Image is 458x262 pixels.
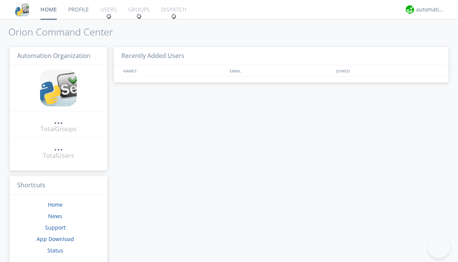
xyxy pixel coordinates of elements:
div: ... [54,116,63,124]
a: App Download [37,235,74,243]
a: News [48,212,62,220]
a: Home [48,201,63,208]
img: spin.svg [136,14,142,19]
a: Support [45,224,66,231]
a: Status [47,247,63,254]
img: d2d01cd9b4174d08988066c6d424eccd [406,5,414,14]
h3: Recently Added Users [114,47,448,66]
div: automation+atlas [416,6,445,13]
h3: Shortcuts [10,176,107,195]
div: NAMES [121,65,226,76]
img: spin.svg [106,14,111,19]
img: cddb5a64eb264b2086981ab96f4c1ba7 [40,70,77,106]
a: ... [54,143,63,151]
img: spin.svg [171,14,176,19]
div: Total Groups [40,125,77,133]
div: Total Users [43,151,74,160]
a: ... [54,116,63,125]
div: ... [54,143,63,150]
div: EMAIL [228,65,334,76]
img: cddb5a64eb264b2086981ab96f4c1ba7 [15,3,29,16]
div: JOINED [334,65,441,76]
iframe: Toggle Customer Support [427,235,450,258]
span: Automation Organization [17,51,90,60]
